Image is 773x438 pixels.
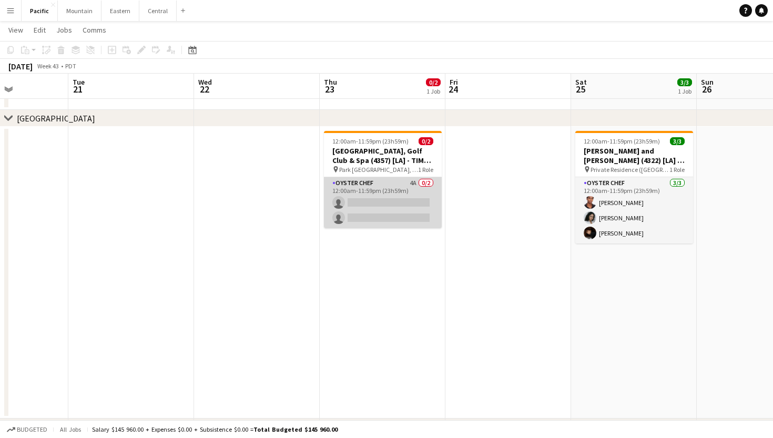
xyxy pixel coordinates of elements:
[322,83,337,95] span: 23
[22,1,58,21] button: Pacific
[419,137,433,145] span: 0/2
[450,77,458,87] span: Fri
[92,425,338,433] div: Salary $145 960.00 + Expenses $0.00 + Subsistence $0.00 =
[426,87,440,95] div: 1 Job
[198,77,212,87] span: Wed
[426,78,441,86] span: 0/2
[324,146,442,165] h3: [GEOGRAPHIC_DATA], Golf Club & Spa (4357) [LA] - TIME TBD (2HR)
[71,83,85,95] span: 21
[332,137,409,145] span: 12:00am-11:59pm (23h59m)
[83,25,106,35] span: Comms
[52,23,76,37] a: Jobs
[8,61,33,72] div: [DATE]
[670,137,685,145] span: 3/3
[324,131,442,228] app-job-card: 12:00am-11:59pm (23h59m)0/2[GEOGRAPHIC_DATA], Golf Club & Spa (4357) [LA] - TIME TBD (2HR) Park [...
[339,166,418,174] span: Park [GEOGRAPHIC_DATA], [GEOGRAPHIC_DATA] ([GEOGRAPHIC_DATA], [GEOGRAPHIC_DATA])
[448,83,458,95] span: 24
[575,77,587,87] span: Sat
[8,25,23,35] span: View
[197,83,212,95] span: 22
[73,77,85,87] span: Tue
[17,426,47,433] span: Budgeted
[574,83,587,95] span: 25
[35,62,61,70] span: Week 43
[418,166,433,174] span: 1 Role
[139,1,177,21] button: Central
[584,137,660,145] span: 12:00am-11:59pm (23h59m)
[575,177,693,243] app-card-role: Oyster Chef3/312:00am-11:59pm (23h59m)[PERSON_NAME][PERSON_NAME][PERSON_NAME]
[58,1,101,21] button: Mountain
[324,177,442,228] app-card-role: Oyster Chef4A0/212:00am-11:59pm (23h59m)
[78,23,110,37] a: Comms
[34,25,46,35] span: Edit
[699,83,714,95] span: 26
[4,23,27,37] a: View
[701,77,714,87] span: Sun
[253,425,338,433] span: Total Budgeted $145 960.00
[324,77,337,87] span: Thu
[575,146,693,165] h3: [PERSON_NAME] and [PERSON_NAME] (4322) [LA] - TIME TBD (1.25 hours)
[65,62,76,70] div: PDT
[575,131,693,243] app-job-card: 12:00am-11:59pm (23h59m)3/3[PERSON_NAME] and [PERSON_NAME] (4322) [LA] - TIME TBD (1.25 hours) Pr...
[58,425,83,433] span: All jobs
[677,78,692,86] span: 3/3
[678,87,691,95] div: 1 Job
[56,25,72,35] span: Jobs
[591,166,669,174] span: Private Residence ([GEOGRAPHIC_DATA], [GEOGRAPHIC_DATA])
[5,424,49,435] button: Budgeted
[29,23,50,37] a: Edit
[101,1,139,21] button: Eastern
[669,166,685,174] span: 1 Role
[17,113,95,124] div: [GEOGRAPHIC_DATA]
